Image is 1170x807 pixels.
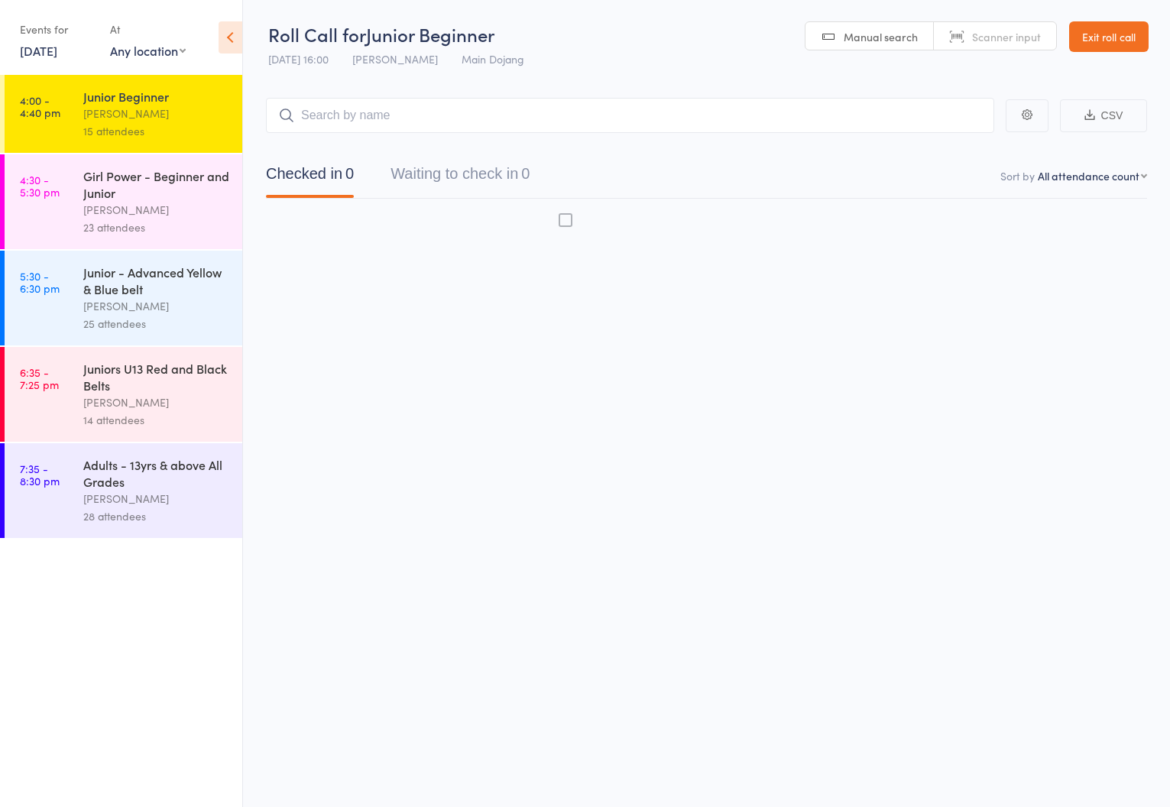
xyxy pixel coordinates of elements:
[83,88,229,105] div: Junior Beginner
[20,17,95,42] div: Events for
[83,122,229,140] div: 15 attendees
[83,394,229,411] div: [PERSON_NAME]
[391,157,530,198] button: Waiting to check in0
[366,21,494,47] span: Junior Beginner
[83,201,229,219] div: [PERSON_NAME]
[20,173,60,198] time: 4:30 - 5:30 pm
[844,29,918,44] span: Manual search
[5,443,242,538] a: 7:35 -8:30 pmAdults - 13yrs & above All Grades[PERSON_NAME]28 attendees
[83,456,229,490] div: Adults - 13yrs & above All Grades
[1069,21,1149,52] a: Exit roll call
[5,251,242,345] a: 5:30 -6:30 pmJunior - Advanced Yellow & Blue belt[PERSON_NAME]25 attendees
[83,297,229,315] div: [PERSON_NAME]
[1060,99,1147,132] button: CSV
[83,507,229,525] div: 28 attendees
[268,51,329,66] span: [DATE] 16:00
[20,462,60,487] time: 7:35 - 8:30 pm
[5,75,242,153] a: 4:00 -4:40 pmJunior Beginner[PERSON_NAME]15 attendees
[110,17,186,42] div: At
[1038,168,1139,183] div: All attendance count
[20,366,59,391] time: 6:35 - 7:25 pm
[83,167,229,201] div: Girl Power - Beginner and Junior
[266,157,354,198] button: Checked in0
[83,411,229,429] div: 14 attendees
[83,360,229,394] div: Juniors U13 Red and Black Belts
[83,315,229,332] div: 25 attendees
[20,270,60,294] time: 5:30 - 6:30 pm
[345,165,354,182] div: 0
[352,51,438,66] span: [PERSON_NAME]
[83,490,229,507] div: [PERSON_NAME]
[83,105,229,122] div: [PERSON_NAME]
[462,51,524,66] span: Main Dojang
[1000,168,1035,183] label: Sort by
[83,219,229,236] div: 23 attendees
[972,29,1041,44] span: Scanner input
[83,264,229,297] div: Junior - Advanced Yellow & Blue belt
[110,42,186,59] div: Any location
[5,347,242,442] a: 6:35 -7:25 pmJuniors U13 Red and Black Belts[PERSON_NAME]14 attendees
[268,21,366,47] span: Roll Call for
[521,165,530,182] div: 0
[266,98,994,133] input: Search by name
[20,42,57,59] a: [DATE]
[5,154,242,249] a: 4:30 -5:30 pmGirl Power - Beginner and Junior[PERSON_NAME]23 attendees
[20,94,60,118] time: 4:00 - 4:40 pm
